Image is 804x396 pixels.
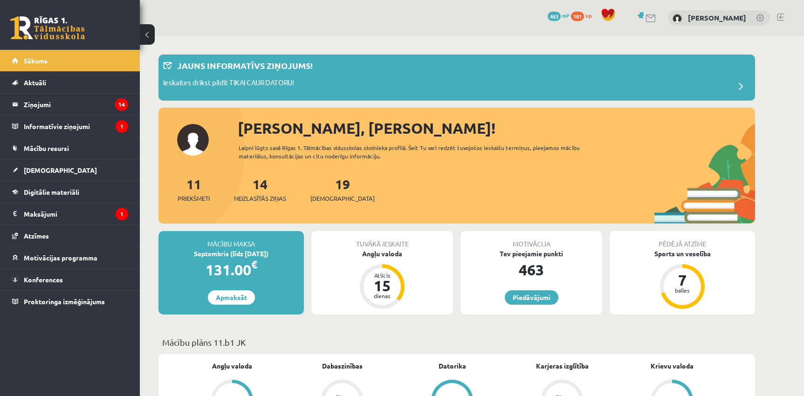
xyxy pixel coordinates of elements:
div: 15 [368,278,396,293]
legend: Maksājumi [24,203,128,225]
a: Mācību resursi [12,137,128,159]
span: mP [562,12,570,19]
a: Jauns informatīvs ziņojums! Ieskaites drīkst pildīt TIKAI CAUR DATORU! [163,59,750,96]
div: [PERSON_NAME], [PERSON_NAME]! [238,117,755,139]
span: Proktoringa izmēģinājums [24,297,105,306]
span: Atzīmes [24,232,49,240]
legend: Informatīvie ziņojumi [24,116,128,137]
img: Kristina Ishchenko [673,14,682,23]
a: 181 xp [571,12,596,19]
span: [DEMOGRAPHIC_DATA] [310,194,375,203]
a: Krievu valoda [651,361,694,371]
div: Angļu valoda [311,249,453,259]
a: Apmaksāt [208,290,255,305]
span: Digitālie materiāli [24,188,79,196]
div: Mācību maksa [158,231,304,249]
a: Maksājumi1 [12,203,128,225]
span: 463 [548,12,561,21]
p: Jauns informatīvs ziņojums! [177,59,313,72]
div: dienas [368,293,396,299]
span: Sākums [24,56,48,65]
span: Motivācijas programma [24,253,97,262]
a: 19[DEMOGRAPHIC_DATA] [310,176,375,203]
span: [DEMOGRAPHIC_DATA] [24,166,97,174]
a: Atzīmes [12,225,128,246]
span: Priekšmeti [178,194,210,203]
i: 1 [116,120,128,133]
a: Digitālie materiāli [12,181,128,203]
a: Dabaszinības [322,361,363,371]
a: 11Priekšmeti [178,176,210,203]
span: Mācību resursi [24,144,69,152]
div: Laipni lūgts savā Rīgas 1. Tālmācības vidusskolas skolnieka profilā. Šeit Tu vari redzēt tuvojošo... [239,143,597,160]
div: 7 [668,273,696,287]
a: Piedāvājumi [505,290,558,305]
div: Tev pieejamie punkti [460,249,602,259]
div: 463 [460,259,602,281]
i: 1 [116,208,128,220]
span: Aktuāli [24,78,46,87]
div: Pēdējā atzīme [610,231,755,249]
div: Tuvākā ieskaite [311,231,453,249]
i: 14 [115,98,128,111]
a: Ziņojumi14 [12,94,128,115]
a: Aktuāli [12,72,128,93]
a: 14Neizlasītās ziņas [234,176,286,203]
div: balles [668,287,696,293]
div: 131.00 [158,259,304,281]
a: Angļu valoda Atlicis 15 dienas [311,249,453,310]
span: Neizlasītās ziņas [234,194,286,203]
a: 463 mP [548,12,570,19]
legend: Ziņojumi [24,94,128,115]
div: Motivācija [460,231,602,249]
a: Informatīvie ziņojumi1 [12,116,128,137]
a: [PERSON_NAME] [688,13,746,22]
a: Rīgas 1. Tālmācības vidusskola [10,16,85,40]
a: Sākums [12,50,128,71]
span: xp [585,12,591,19]
span: 181 [571,12,584,21]
p: Ieskaites drīkst pildīt TIKAI CAUR DATORU! [163,77,294,90]
p: Mācību plāns 11.b1 JK [162,336,751,348]
div: Septembris (līdz [DATE]) [158,249,304,259]
a: [DEMOGRAPHIC_DATA] [12,159,128,181]
a: Sports un veselība 7 balles [610,249,755,310]
div: Atlicis [368,273,396,278]
a: Konferences [12,269,128,290]
div: Sports un veselība [610,249,755,259]
span: Konferences [24,275,63,284]
a: Datorika [439,361,466,371]
span: € [251,258,257,271]
a: Karjeras izglītība [536,361,589,371]
a: Motivācijas programma [12,247,128,268]
a: Angļu valoda [212,361,252,371]
a: Proktoringa izmēģinājums [12,291,128,312]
